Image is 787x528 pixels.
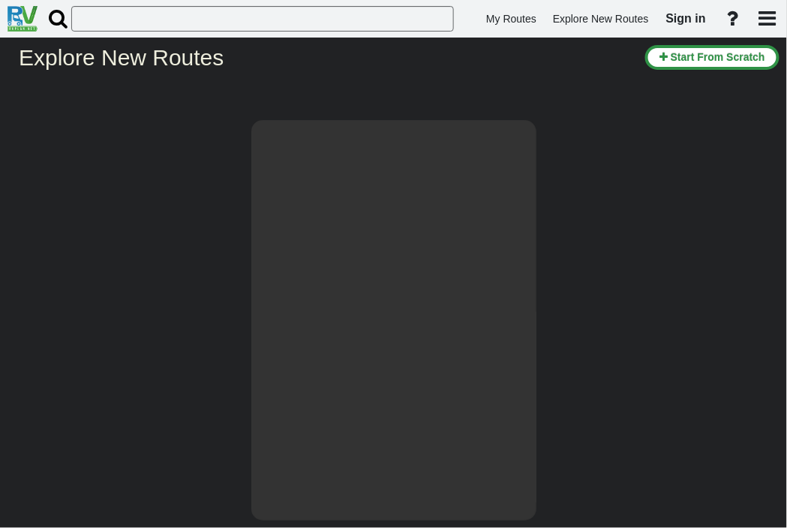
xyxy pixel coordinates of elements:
[479,5,543,34] a: My Routes
[486,13,536,25] span: My Routes
[659,3,713,35] a: Sign in
[671,51,765,63] span: Start From Scratch
[666,12,706,25] span: Sign in
[546,5,656,34] a: Explore New Routes
[19,45,634,70] h2: Explore New Routes
[8,6,38,32] img: RvPlanetLogo.png
[553,13,649,25] span: Explore New Routes
[645,45,779,70] button: Start From Scratch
